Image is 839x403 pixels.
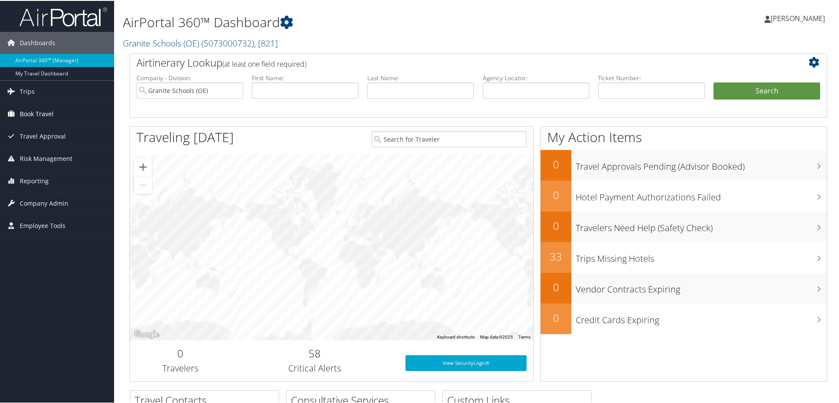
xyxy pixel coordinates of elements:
h1: Traveling [DATE] [136,127,234,146]
a: 0Vendor Contracts Expiring [541,272,827,303]
button: Zoom in [134,157,152,175]
img: Google [132,328,161,339]
label: Last Name: [367,73,474,82]
button: Zoom out [134,175,152,193]
span: ( 5073000732 ) [201,36,254,48]
h3: Travelers Need Help (Safety Check) [576,217,827,233]
span: Reporting [20,169,49,191]
a: View SecurityLogic® [405,354,527,370]
h2: 0 [541,187,571,202]
h2: 0 [541,279,571,294]
span: , [ 821 ] [254,36,278,48]
a: 0Credit Cards Expiring [541,303,827,333]
button: Search [714,82,820,99]
span: Trips [20,80,35,102]
h3: Vendor Contracts Expiring [576,278,827,295]
h3: Critical Alerts [237,361,392,374]
h3: Credit Cards Expiring [576,309,827,325]
h3: Hotel Payment Authorizations Failed [576,186,827,203]
h2: 58 [237,345,392,360]
h2: Airtinerary Lookup [136,54,762,69]
h1: My Action Items [541,127,827,146]
span: Travel Approval [20,125,66,146]
h3: Travel Approvals Pending (Advisor Booked) [576,155,827,172]
h2: 0 [541,310,571,325]
span: (at least one field required) [222,58,306,68]
h1: AirPortal 360™ Dashboard [123,12,597,31]
h2: 33 [541,248,571,263]
span: Book Travel [20,102,54,124]
a: [PERSON_NAME] [764,4,834,31]
span: Company Admin [20,192,68,214]
h3: Travelers [136,361,224,374]
label: Agency Locator: [483,73,589,82]
span: Risk Management [20,147,72,169]
a: 0Hotel Payment Authorizations Failed [541,180,827,210]
label: Company - Division: [136,73,243,82]
span: Dashboards [20,31,55,53]
h2: 0 [136,345,224,360]
a: 0Travel Approvals Pending (Advisor Booked) [541,149,827,180]
a: Open this area in Google Maps (opens a new window) [132,328,161,339]
h3: Trips Missing Hotels [576,247,827,264]
a: 33Trips Missing Hotels [541,241,827,272]
input: Search for Traveler [372,130,527,146]
a: 0Travelers Need Help (Safety Check) [541,210,827,241]
a: Granite Schools (OE) [123,36,278,48]
span: [PERSON_NAME] [771,13,825,22]
label: First Name: [252,73,359,82]
a: Terms (opens in new tab) [518,334,531,339]
button: Keyboard shortcuts [437,333,475,339]
label: Ticket Number: [598,73,705,82]
h2: 0 [541,218,571,232]
span: Employee Tools [20,214,65,236]
span: Map data ©2025 [480,334,513,339]
img: airportal-logo.png [19,6,107,26]
h2: 0 [541,156,571,171]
